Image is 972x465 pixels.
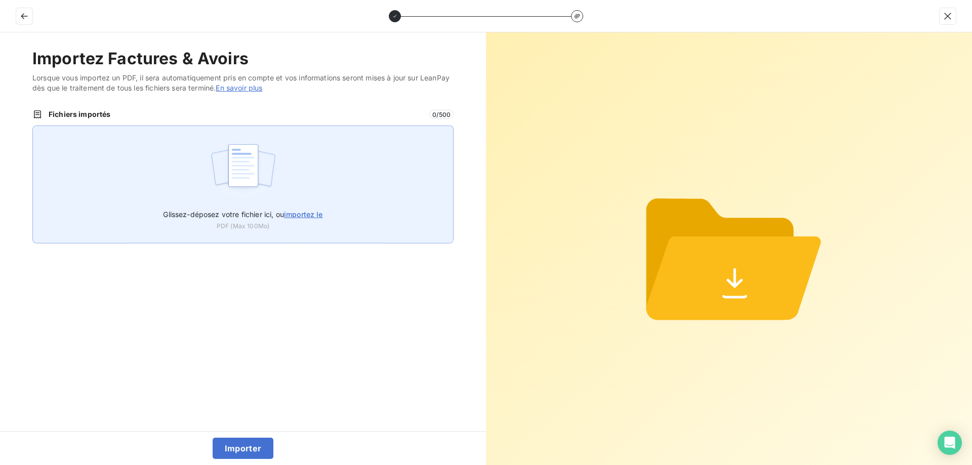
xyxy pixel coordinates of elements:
[163,210,322,219] span: Glissez-déposez votre fichier ici, ou
[210,138,277,203] img: illustration
[32,73,454,93] span: Lorsque vous importez un PDF, il sera automatiquement pris en compte et vos informations seront m...
[938,431,962,455] div: Open Intercom Messenger
[429,110,454,119] span: 0 / 500
[284,210,323,219] span: importez le
[49,109,423,119] span: Fichiers importés
[216,83,262,92] a: En savoir plus
[32,49,454,69] h2: Importez Factures & Avoirs
[217,222,269,231] span: PDF (Max 100Mo)
[213,438,274,459] button: Importer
